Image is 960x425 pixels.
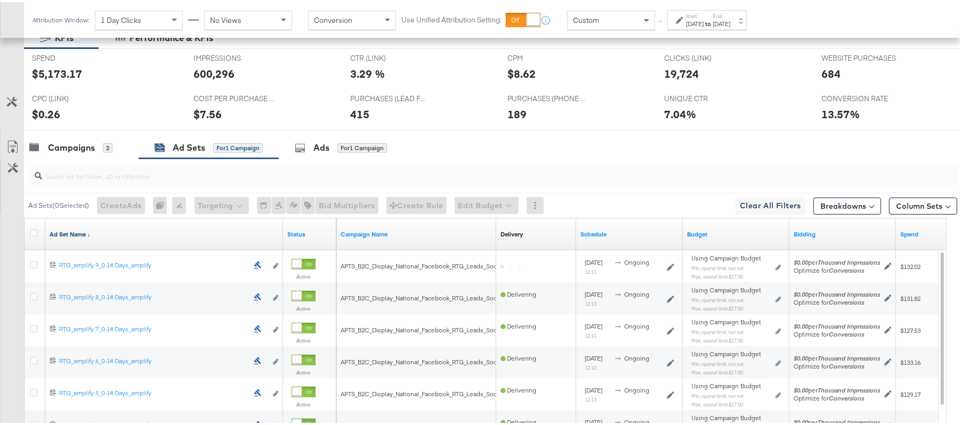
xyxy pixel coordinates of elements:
span: CONVERSION RATE [821,92,901,102]
sub: 12:13 [585,394,596,401]
span: APTS_B2C_Display_National_Facebook_RTG_Leads_SocialDisplay_alwayson_Retargeting_AMP24_Amplify [341,356,634,364]
span: COST PER PURCHASE (WEBSITE EVENTS) [193,92,273,102]
a: Your campaign name. [341,228,492,236]
div: $0.26 [32,104,60,120]
label: Active [292,367,316,374]
span: Delivering [501,352,536,360]
div: 19,724 [665,64,699,79]
sub: Min. spend limit: not set [691,263,744,269]
div: 189 [507,104,527,120]
span: Using Campaign Budget [691,412,761,420]
sub: Min. spend limit: not set [691,358,744,365]
em: Thousand Impressions [818,320,880,328]
span: No Views [210,13,241,23]
sub: Max. spend limit : $17.00 [691,271,743,277]
span: IMPRESSIONS [193,51,273,61]
em: $0.00 [794,320,808,328]
a: RTG_amplify 7_0-14 Days_amplify [59,323,248,334]
span: [DATE] [585,384,602,392]
sub: Min. spend limit: not set [691,295,744,301]
span: Using Campaign Budget [691,316,761,324]
em: Thousand Impressions [818,288,880,296]
em: $0.00 [794,416,808,424]
a: RTG_amplify 6_0-14 Days_amplify [59,355,248,366]
em: Conversions [829,296,864,304]
strong: to [704,18,713,26]
span: per [794,384,880,392]
span: $127.53 [900,324,943,332]
label: End: [713,11,730,18]
div: 415 [350,104,369,120]
span: WEBSITE PURCHASES [821,51,901,61]
div: $8.62 [507,64,536,79]
a: RTG_amplify 8_0-14 Days_amplify [59,291,248,302]
span: Custom [573,13,599,23]
div: 600,296 [193,64,235,79]
em: Conversions [829,264,864,272]
span: [DATE] [585,352,602,360]
em: Thousand Impressions [818,416,880,424]
span: 1 Day Clicks [101,13,141,23]
em: Thousand Impressions [818,352,880,360]
span: CPC (LINK) [32,92,112,102]
sub: 12:11 [585,266,596,273]
button: Breakdowns [813,195,881,213]
span: Using Campaign Budget [691,348,761,356]
span: Delivering [501,384,536,392]
div: 13.57% [821,104,860,120]
span: per [794,416,880,424]
div: RTG_amplify 5_0-14 Days_amplify [59,387,248,395]
span: Conversion [314,13,352,23]
div: 684 [821,64,841,79]
span: per [794,352,880,360]
div: Optimize for [794,264,880,273]
span: ongoing [624,256,649,264]
em: $0.00 [794,352,808,360]
div: Optimize for [794,392,880,401]
div: $7.56 [193,104,222,120]
div: Campaigns [48,140,95,152]
label: Active [292,303,316,310]
span: ongoing [624,320,649,328]
div: Ads [313,140,329,152]
span: per [794,320,880,328]
div: [DATE] [713,18,730,26]
span: [DATE] [585,288,602,296]
span: [DATE] [585,320,602,328]
span: $132.02 [900,260,943,268]
div: 3.29 % [350,64,385,79]
div: for 1 Campaign [213,141,263,151]
label: Use Unified Attribution Setting: [401,13,502,23]
div: 2 [103,141,112,151]
div: [DATE] [686,18,704,26]
label: Active [292,271,316,278]
em: Conversions [829,328,864,336]
div: 0 [153,195,172,212]
span: $131.82 [900,292,943,300]
label: Active [292,335,316,342]
span: ongoing [624,384,649,392]
div: Attribution Window: [32,14,90,22]
span: Delivering [501,416,536,424]
span: $133.16 [900,356,943,364]
a: Shows when your Ad Set is scheduled to deliver. [580,228,679,236]
sub: 12:12 [585,362,596,369]
span: SPEND [32,51,112,61]
div: 7.04% [665,104,697,120]
em: $0.00 [794,256,808,264]
span: [DATE] [585,256,602,264]
span: $129.17 [900,388,943,396]
span: Delivering [501,288,536,296]
sub: 12:13 [585,298,596,305]
span: Using Campaign Budget [691,380,761,388]
span: Using Campaign Budget [691,284,761,292]
a: Shows the current state of your Ad Set. [287,228,332,236]
span: APTS_B2C_Display_National_Facebook_RTG_Leads_SocialDisplay_alwayson_Retargeting_AMP24_Amplify [341,324,634,332]
label: Active [292,399,316,406]
div: Ad Sets [173,140,205,152]
sub: 12:11 [585,330,596,337]
span: [DATE] [585,416,602,424]
span: Clear All Filters [740,197,801,210]
button: Column Sets [889,195,957,213]
em: $0.00 [794,288,808,296]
